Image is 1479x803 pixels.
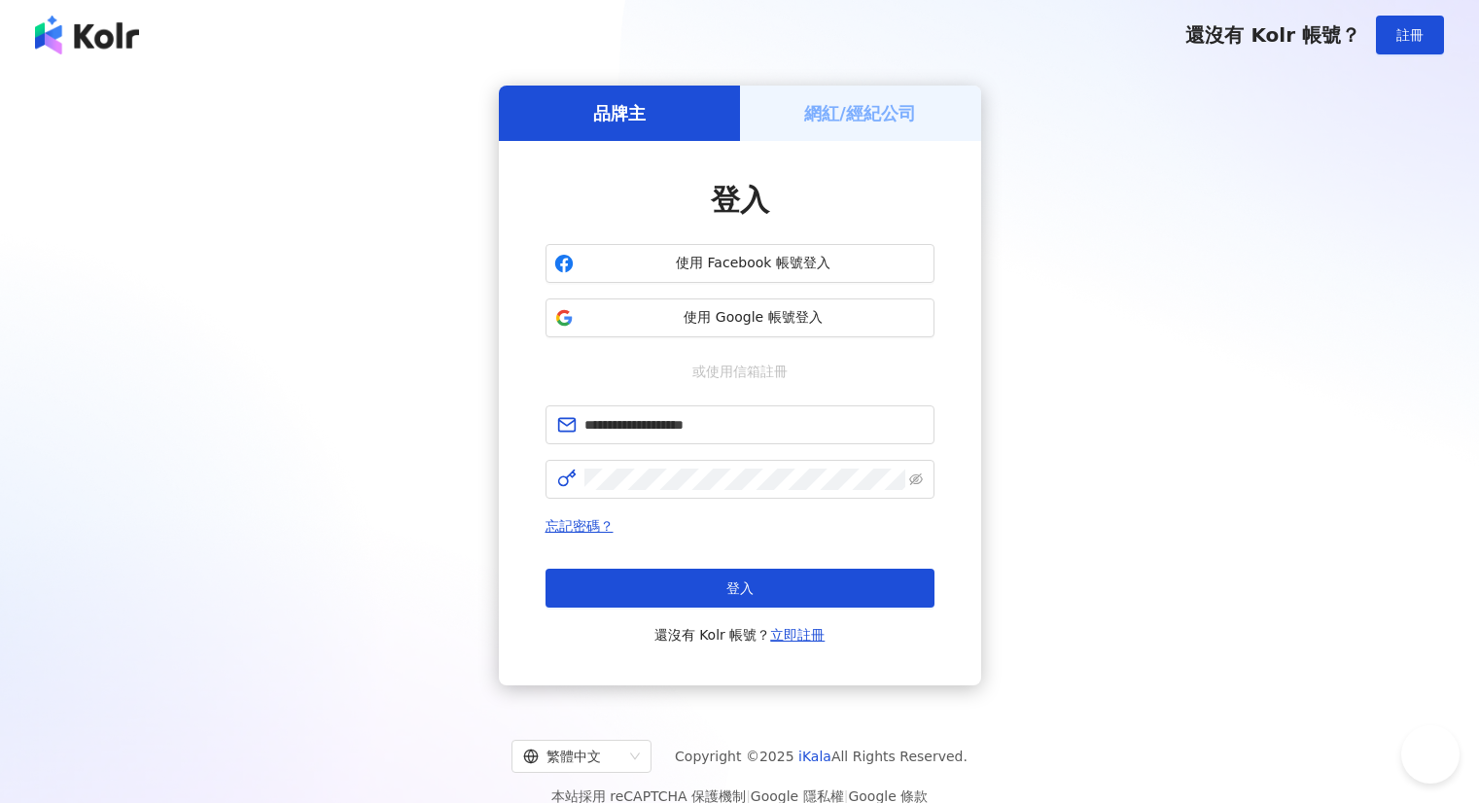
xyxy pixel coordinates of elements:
[1401,725,1460,784] iframe: Help Scout Beacon - Open
[675,745,968,768] span: Copyright © 2025 All Rights Reserved.
[1185,23,1360,47] span: 還沒有 Kolr 帳號？
[909,472,923,486] span: eye-invisible
[581,254,926,273] span: 使用 Facebook 帳號登入
[546,518,614,534] a: 忘記密碼？
[546,244,934,283] button: 使用 Facebook 帳號登入
[546,569,934,608] button: 登入
[679,361,801,382] span: 或使用信箱註冊
[711,183,769,217] span: 登入
[593,101,646,125] h5: 品牌主
[804,101,916,125] h5: 網紅/經紀公司
[770,627,825,643] a: 立即註冊
[1396,27,1424,43] span: 註冊
[1376,16,1444,54] button: 註冊
[35,16,139,54] img: logo
[523,741,622,772] div: 繁體中文
[546,298,934,337] button: 使用 Google 帳號登入
[654,623,826,646] span: 還沒有 Kolr 帳號？
[581,308,926,328] span: 使用 Google 帳號登入
[798,749,831,764] a: iKala
[726,580,754,596] span: 登入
